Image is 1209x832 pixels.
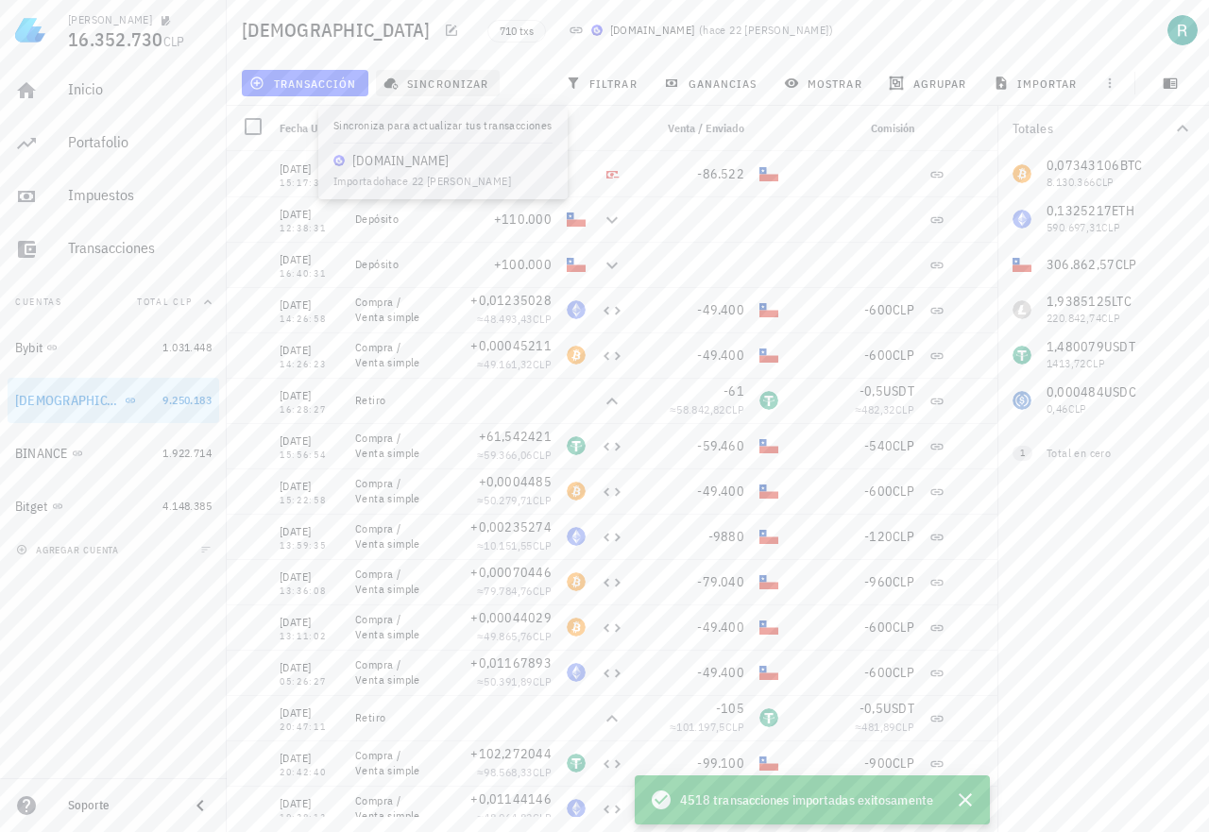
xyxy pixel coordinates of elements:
div: 20:47:11 [280,722,340,732]
div: [DATE] [280,613,340,632]
div: Compra / Venta simple [355,476,431,506]
div: ETH-icon [567,799,586,818]
span: ≈ [477,357,552,371]
span: -900 [864,755,893,772]
span: -61 [724,382,744,399]
div: CLP-icon [759,482,778,501]
div: Compra / Recibido [438,106,559,151]
div: Compra / Venta simple [355,748,431,778]
div: CLP-icon [567,210,586,229]
div: Nota [348,106,438,151]
div: [DATE] [280,386,340,405]
span: -120 [864,528,893,545]
div: Bitget [15,499,48,515]
div: Retiro [355,710,431,725]
div: CLP-icon [759,754,778,773]
div: Transacciones [68,239,212,257]
a: Transacciones [8,227,219,272]
div: 16:40:31 [280,269,340,279]
div: CLP-icon [759,436,778,455]
div: Depósito [355,212,431,227]
span: +110.000 [494,211,552,228]
div: [DATE] [280,477,340,496]
div: 20:42:40 [280,768,340,777]
span: ≈ [855,720,914,734]
button: agregar cuenta [11,540,128,559]
span: -600 [864,483,893,500]
div: [DATE] [280,568,340,586]
span: +102,272044 [470,745,552,762]
span: CLP [725,402,744,416]
span: -49.400 [697,347,744,364]
span: +0,00235274 [470,518,552,535]
span: CLP [893,755,914,772]
div: Compra / Venta simple [355,657,431,688]
span: +0,01167893 [470,654,552,671]
span: CLP [893,664,914,681]
span: -960 [864,573,893,590]
div: USDT-icon [567,436,586,455]
div: Compra / Venta simple [355,793,431,824]
div: BTC-icon [567,618,586,637]
span: 79.784,76 [484,584,533,598]
span: 4.148.385 [162,499,212,513]
span: CLP [533,312,552,326]
span: CLP [893,619,914,636]
span: -99.100 [697,755,744,772]
span: Nota [355,121,378,135]
button: agrupar [881,70,978,96]
div: Pago del préstamo [355,159,431,189]
button: mostrar [776,70,874,96]
span: Comisión [871,121,914,135]
span: ≈ [477,765,552,779]
div: 15:17:33 [280,178,340,188]
span: 59.366,06 [484,448,533,462]
div: Retiro [355,393,431,408]
span: 482,32 [861,402,894,416]
div: 12:38:31 [280,224,340,233]
div: 16:28:27 [280,405,340,415]
div: Compra / Venta simple [355,612,431,642]
div: [DATE] [280,250,340,269]
span: -600 [864,301,893,318]
div: CLP-icon [567,255,586,274]
span: -49.400 [697,664,744,681]
div: Compra / Venta simple [355,521,431,552]
div: Soporte [68,798,174,813]
div: ETH-icon [567,663,586,682]
span: -49.400 [697,301,744,318]
span: CLP [725,720,744,734]
span: -49.400 [697,619,744,636]
span: -600 [864,347,893,364]
div: Compra / Venta simple [355,295,431,325]
div: USDT-icon [567,754,586,773]
div: 13:36:08 [280,586,340,596]
span: -0,5 [860,382,883,399]
div: [DOMAIN_NAME] [610,21,695,40]
div: BTC-icon [567,482,586,501]
div: Depósito [355,257,431,272]
div: [PERSON_NAME] [68,12,152,27]
span: ≈ [477,674,552,688]
span: ≈ [477,448,552,462]
span: 4518 transacciones importadas exitosamente [680,790,933,810]
span: +0,01235028 [470,292,552,309]
span: ( ) [699,21,833,40]
span: 48.493,43 [484,312,533,326]
div: CLP-icon [759,618,778,637]
button: Totales [997,106,1209,151]
span: +100.000 [494,256,552,273]
div: CLP-icon [759,572,778,591]
span: 98.568,33 [484,765,533,779]
span: ≈ [477,312,552,326]
div: 19:38:13 [280,813,340,823]
a: Portafolio [8,121,219,166]
div: [DATE] [280,296,340,314]
span: CLP [533,810,552,824]
a: Inicio [8,68,219,113]
span: agregar cuenta [20,544,119,556]
span: Fecha UTC [280,121,331,135]
span: -540 [864,437,893,454]
span: ≈ [477,493,552,507]
div: 05:26:27 [280,677,340,687]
